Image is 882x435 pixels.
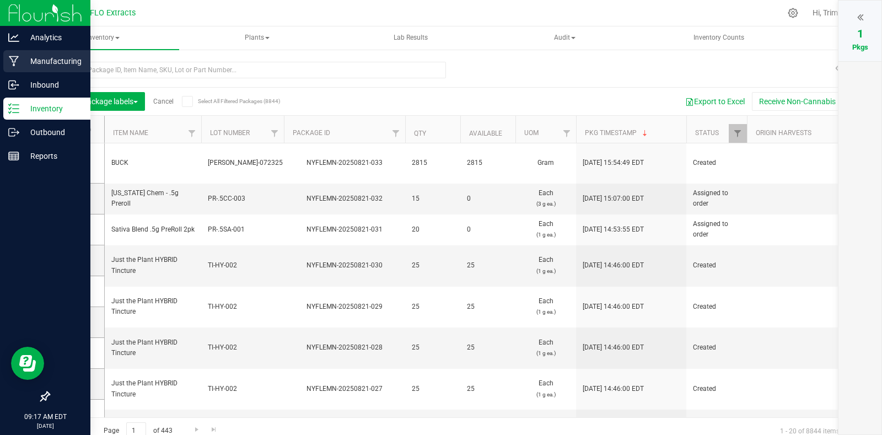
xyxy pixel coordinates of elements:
inline-svg: Reports [8,151,19,162]
button: Export to Excel [678,92,752,111]
a: Plants [180,26,333,50]
span: Each [522,255,569,276]
span: Each [522,188,569,209]
button: Print package labels [57,92,145,111]
span: Gram [522,158,569,168]
p: (1 g ea.) [522,266,569,276]
p: (1 g ea.) [522,229,569,240]
div: Manage settings [786,8,800,18]
div: NYFLEMN-20250821-030 [282,260,407,271]
span: [DATE] 14:46:00 EDT [583,342,644,353]
span: 25 [467,384,509,394]
span: [DATE] 14:46:00 EDT [583,384,644,394]
p: 09:17 AM EDT [5,412,85,422]
span: 2815 [467,158,509,168]
span: Created [693,302,740,312]
a: Lab Results [335,26,487,50]
a: Inventory Counts [642,26,795,50]
span: TI-HY-002 [208,384,277,394]
span: Created [693,384,740,394]
span: Pkgs [852,43,868,51]
span: BUCK [111,158,195,168]
inline-svg: Inventory [8,103,19,114]
div: NYFLEMN-20250821-029 [282,302,407,312]
p: (3 g ea.) [522,198,569,209]
button: Receive Non-Cannabis [752,92,843,111]
inline-svg: Outbound [8,127,19,138]
span: Each [522,296,569,317]
span: FLO Extracts [90,8,136,18]
a: Cancel [153,98,174,105]
span: Each [522,219,569,240]
span: Assigned to order [693,219,740,240]
span: 15 [412,194,454,204]
span: [DATE] 15:54:49 EDT [583,158,644,168]
p: [DATE] [5,422,85,430]
span: Created [693,342,740,353]
span: 25 [467,342,509,353]
a: Filter [729,124,747,143]
a: Filter [387,124,405,143]
span: Each [522,337,569,358]
inline-svg: Manufacturing [8,56,19,67]
p: Analytics [19,31,85,44]
span: [US_STATE] Chem - .5g Preroll [111,188,195,209]
span: TI-HY-002 [208,342,277,353]
span: Just the Plant HYBRID Tincture [111,296,195,317]
span: Just the Plant HYBRID Tincture [111,378,195,399]
span: 25 [412,260,454,271]
iframe: Resource center [11,347,44,380]
span: Just the Plant HYBRID Tincture [111,337,195,358]
span: [PERSON_NAME]-072325 [208,158,283,168]
span: 25 [467,260,509,271]
span: Each [522,378,569,399]
div: NYFLEMN-20250821-031 [282,224,407,235]
a: Pkg Timestamp [585,129,649,137]
inline-svg: Inbound [8,79,19,90]
span: [DATE] 14:46:00 EDT [583,302,644,312]
span: Just the Plant HYBRID Tincture [111,255,195,276]
a: Inventory [26,26,179,50]
a: Package ID [293,129,330,137]
span: TI-HY-002 [208,260,277,271]
span: 2815 [412,158,454,168]
a: Filter [183,124,201,143]
p: Inventory [19,102,85,115]
input: Search Package ID, Item Name, SKU, Lot or Part Number... [49,62,446,78]
p: Manufacturing [19,55,85,68]
a: Item Name [113,129,148,137]
p: Outbound [19,126,85,139]
div: NYFLEMN-20250821-033 [282,158,407,168]
span: Lab Results [379,33,443,42]
a: Qty [414,130,426,137]
span: PR-.5SA-001 [208,224,277,235]
span: Hi, Trimhouse! [813,8,861,17]
span: Sativa Blend .5g PreRoll 2pk [111,224,195,235]
span: Assigned to order [693,188,740,209]
a: Origin Harvests [756,129,811,137]
a: UOM [524,129,539,137]
span: 20 [412,224,454,235]
span: 25 [412,302,454,312]
div: NYFLEMN-20250821-028 [282,342,407,353]
span: Inventory Counts [679,33,759,42]
p: (1 g ea.) [522,307,569,317]
a: Audit [488,26,641,50]
p: Reports [19,149,85,163]
span: [DATE] 14:46:00 EDT [583,260,644,271]
span: Select All Filtered Packages (8844) [198,98,253,104]
div: NYFLEMN-20250821-027 [282,384,407,394]
span: [DATE] 14:53:55 EDT [583,224,644,235]
span: 25 [412,342,454,353]
span: 1 [857,27,863,40]
a: Filter [558,124,576,143]
span: 0 [467,194,509,204]
span: PR-.5CC-003 [208,194,277,204]
span: 25 [412,384,454,394]
p: Inbound [19,78,85,92]
a: Status [695,129,719,137]
span: Created [693,158,740,168]
a: Available [469,130,502,137]
span: 0 [467,224,509,235]
p: (1 g ea.) [522,348,569,358]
